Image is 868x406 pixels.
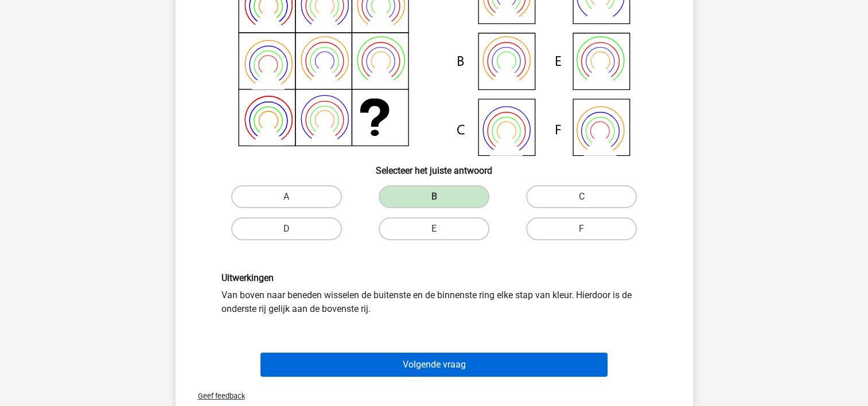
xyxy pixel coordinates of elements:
[221,272,647,283] h6: Uitwerkingen
[231,217,342,240] label: D
[231,185,342,208] label: A
[526,185,637,208] label: C
[526,217,637,240] label: F
[194,156,675,176] h6: Selecteer het juiste antwoord
[213,272,656,315] div: Van boven naar beneden wisselen de buitenste en de binnenste ring elke stap van kleur. Hierdoor i...
[260,353,608,377] button: Volgende vraag
[379,217,489,240] label: E
[189,392,245,400] span: Geef feedback
[379,185,489,208] label: B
